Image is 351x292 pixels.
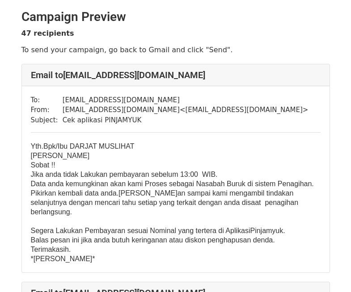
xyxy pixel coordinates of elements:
td: From: [31,105,63,115]
td: [EMAIL_ADDRESS][DOMAIN_NAME] [63,95,309,105]
span: Pinjamyuk [250,227,283,234]
td: Cek aplikasi PINJAMYUK [63,115,309,125]
span: Yth.Bpk/Ibu DARJAT MUSLIHAT [31,142,135,150]
p: To send your campaign, go back to Gmail and click "Send". [21,45,330,54]
span: *[PERSON_NAME]* [31,255,95,263]
span: Jika anda tidak Lakukan pembayaran sebelum 13:00 WIB. [31,171,218,178]
td: To: [31,95,63,105]
strong: 47 recipients [21,29,74,38]
span: Sobat !! [31,161,55,169]
span: Data anda kemungkinan akan kami Proses sebagai Nasabah Buruk di sistem Penagihan. [31,180,314,188]
span: Pikirkan kembali data anda.[PERSON_NAME]an sampai kami mengambil tindakan selanjutnya dengan menc... [31,189,299,216]
td: Subject: [31,115,63,125]
span: [PERSON_NAME] [31,152,90,159]
span: Balas pesan ini jika anda butuh keringanan atau diskon penghapusan denda. [31,236,275,244]
h4: Email to [EMAIL_ADDRESS][DOMAIN_NAME] [31,70,321,80]
span: Terimakasih. [31,246,71,253]
h2: Campaign Preview [21,9,330,25]
span: Segera Lakukan Pembayaran sesuai Nominal yang tertera di Aplikasi . [31,227,285,234]
td: [EMAIL_ADDRESS][DOMAIN_NAME] < [EMAIL_ADDRESS][DOMAIN_NAME] > [63,105,309,115]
